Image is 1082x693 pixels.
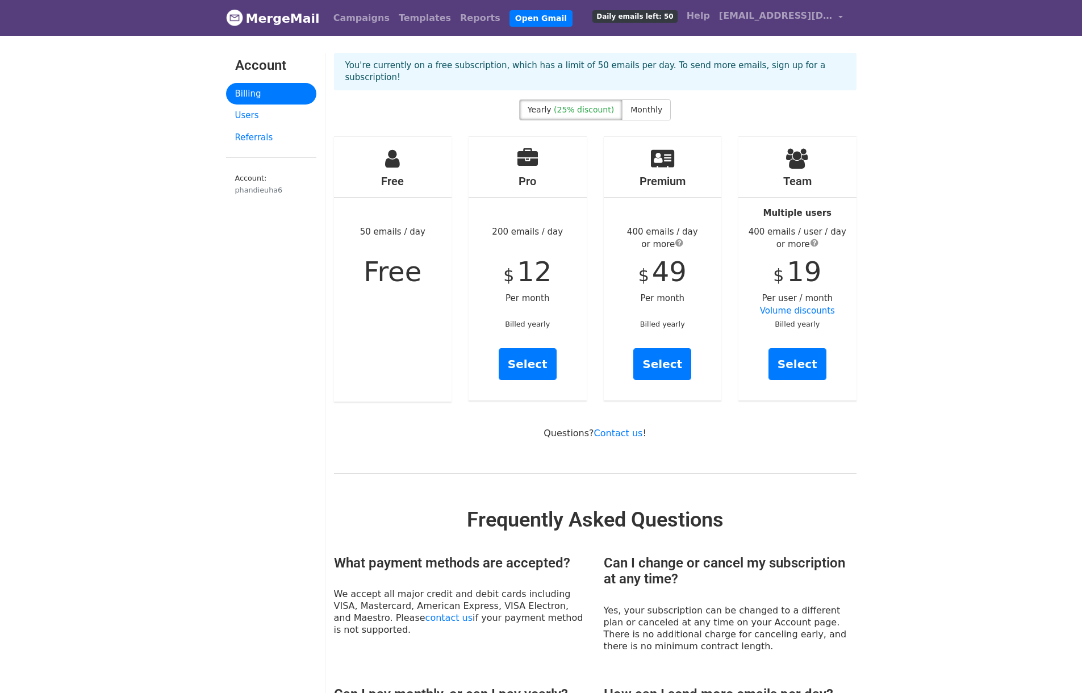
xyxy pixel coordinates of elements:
div: 50 emails / day [334,137,452,402]
h3: Can I change or cancel my subscription at any time? [604,555,857,588]
a: Open Gmail [509,10,573,27]
span: $ [773,265,784,285]
div: 200 emails / day Per month [469,137,587,400]
small: Account: [235,174,307,195]
div: 400 emails / user / day or more [738,226,857,251]
span: $ [638,265,649,285]
div: 400 emails / day or more [604,226,722,251]
div: Per user / month [738,137,857,400]
a: Select [499,348,557,380]
h3: Account [235,57,307,74]
p: Questions? ! [334,427,857,439]
span: $ [503,265,514,285]
div: Per month [604,137,722,400]
span: Free [364,256,421,287]
span: (25% discount) [554,105,614,114]
span: 19 [787,256,821,287]
a: MergeMail [226,6,320,30]
span: [EMAIL_ADDRESS][DOMAIN_NAME] [719,9,833,23]
h4: Pro [469,174,587,188]
a: Reports [456,7,505,30]
p: Yes, your subscription can be changed to a different plan or canceled at any time on your Account... [604,604,857,652]
a: contact us [425,612,473,623]
a: Daily emails left: 50 [588,5,682,27]
small: Billed yearly [505,320,550,328]
small: Billed yearly [640,320,685,328]
a: [EMAIL_ADDRESS][DOMAIN_NAME] [715,5,847,31]
a: Campaigns [329,7,394,30]
a: Help [682,5,715,27]
img: MergeMail logo [226,9,243,26]
h4: Team [738,174,857,188]
a: Billing [226,83,316,105]
a: Referrals [226,127,316,149]
a: Volume discounts [760,306,835,316]
span: Monthly [630,105,662,114]
p: We accept all major credit and debit cards including VISA, Mastercard, American Express, VISA Ele... [334,588,587,636]
p: You're currently on a free subscription, which has a limit of 50 emails per day. To send more ema... [345,60,845,84]
a: Select [768,348,826,380]
small: Billed yearly [775,320,820,328]
h2: Frequently Asked Questions [334,508,857,532]
h4: Premium [604,174,722,188]
span: 12 [517,256,552,287]
a: Templates [394,7,456,30]
h4: Free [334,174,452,188]
strong: Multiple users [763,208,832,218]
a: Users [226,105,316,127]
a: Select [633,348,691,380]
span: Yearly [528,105,552,114]
h3: What payment methods are accepted? [334,555,587,571]
span: Daily emails left: 50 [592,10,677,23]
a: Contact us [594,428,643,439]
span: 49 [652,256,687,287]
div: phandieuha6 [235,185,307,195]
